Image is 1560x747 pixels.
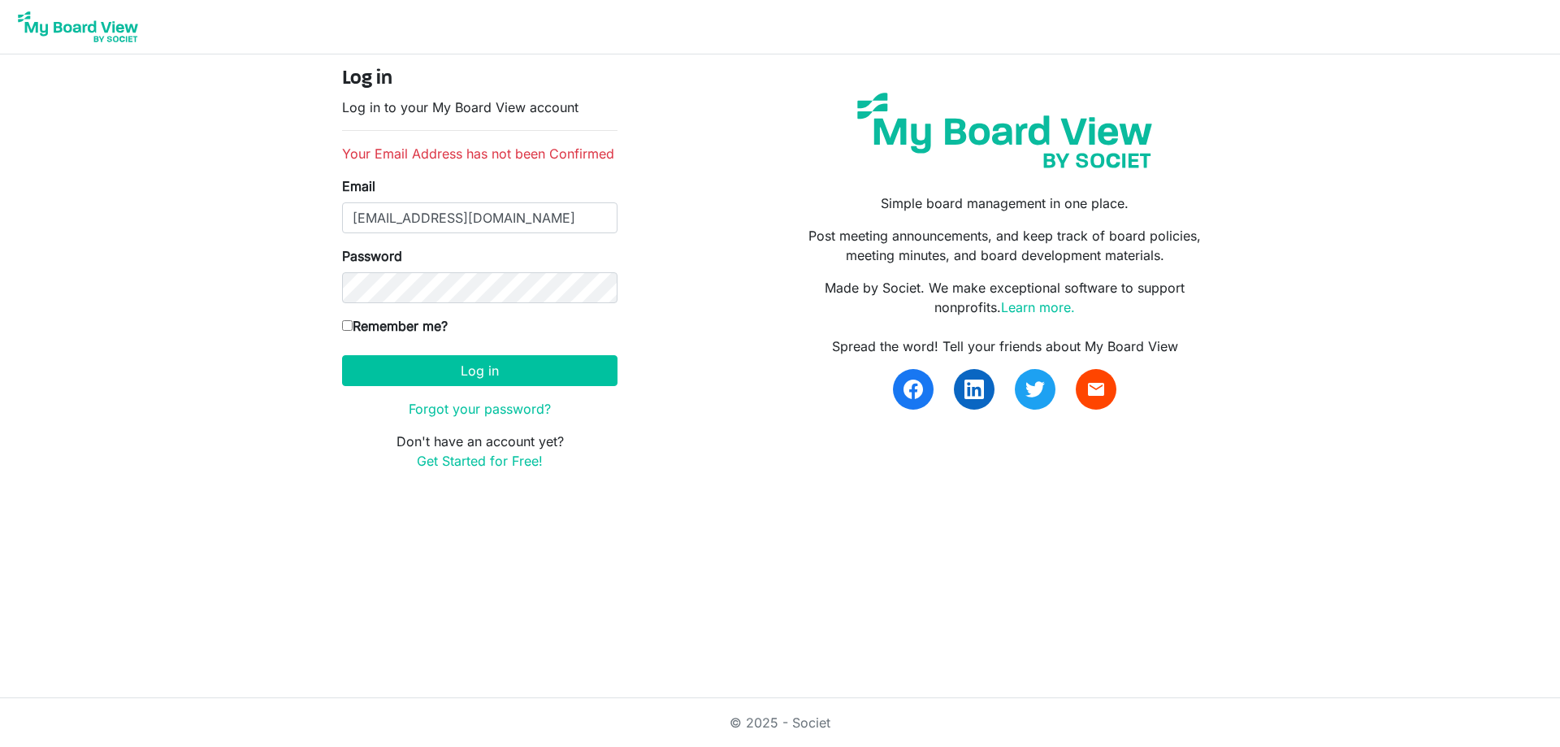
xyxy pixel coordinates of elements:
label: Email [342,176,375,196]
a: Forgot your password? [409,401,551,417]
p: Don't have an account yet? [342,432,617,471]
p: Made by Societ. We make exceptional software to support nonprofits. [792,278,1218,317]
a: email [1076,369,1116,410]
img: linkedin.svg [964,380,984,399]
a: Learn more. [1001,299,1075,315]
label: Password [342,246,402,266]
li: Your Email Address has not been Confirmed [342,144,617,163]
p: Post meeting announcements, and keep track of board policies, meeting minutes, and board developm... [792,226,1218,265]
input: Remember me? [342,320,353,331]
label: Remember me? [342,316,448,336]
p: Simple board management in one place. [792,193,1218,213]
img: facebook.svg [903,380,923,399]
img: My Board View Logo [13,7,143,47]
button: Log in [342,355,617,386]
a: © 2025 - Societ [730,714,830,731]
img: my-board-view-societ.svg [845,80,1164,180]
h4: Log in [342,67,617,91]
span: email [1086,380,1106,399]
p: Log in to your My Board View account [342,98,617,117]
a: Get Started for Free! [417,453,543,469]
div: Spread the word! Tell your friends about My Board View [792,337,1218,356]
img: twitter.svg [1025,380,1045,399]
